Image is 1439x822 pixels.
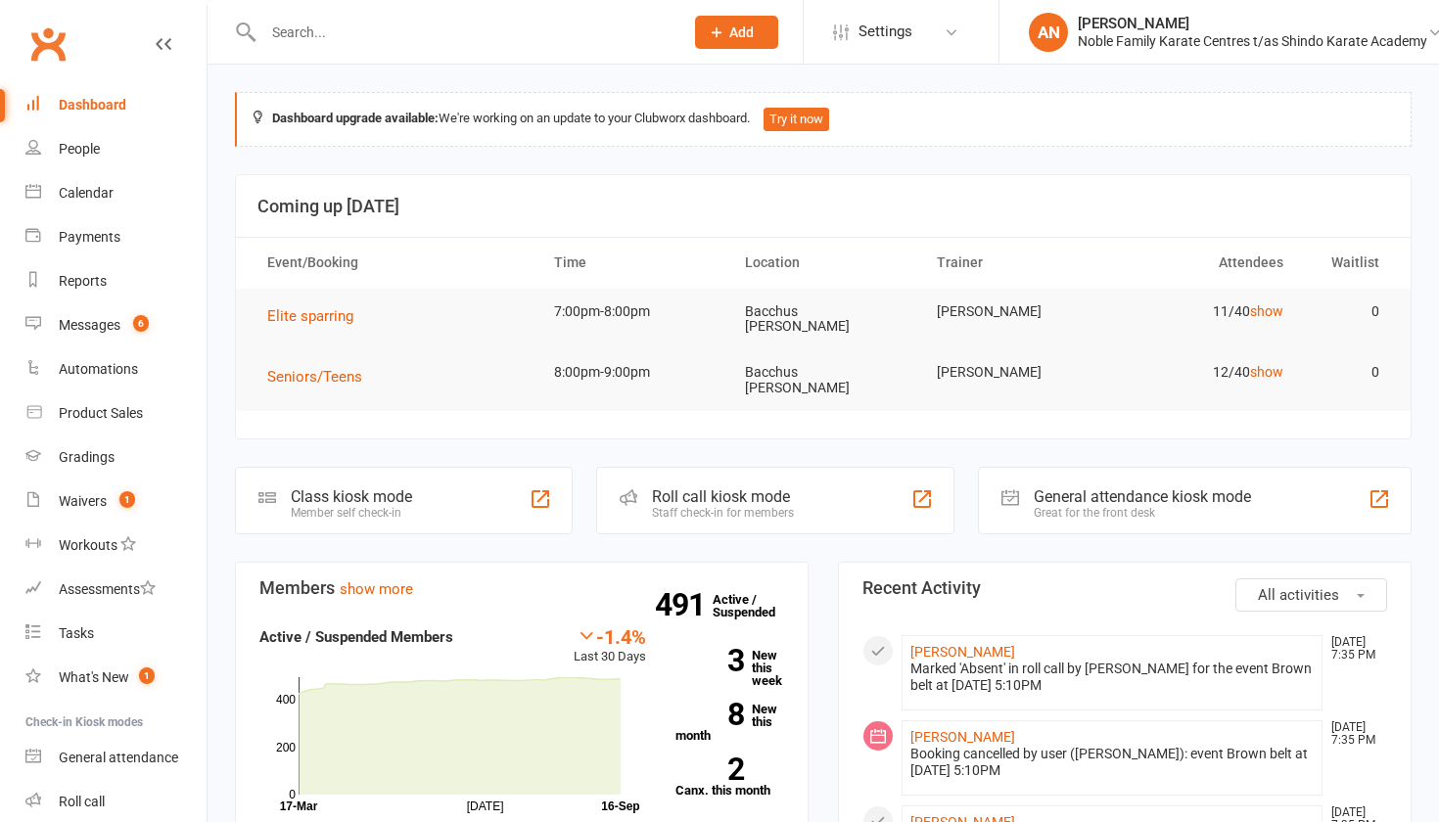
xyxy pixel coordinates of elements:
[1322,721,1386,747] time: [DATE] 7:35 PM
[862,578,1387,598] h3: Recent Activity
[1301,349,1397,395] td: 0
[25,524,207,568] a: Workouts
[1250,303,1283,319] a: show
[59,581,156,597] div: Assessments
[59,185,114,201] div: Calendar
[1034,487,1251,506] div: General attendance kiosk mode
[257,197,1389,216] h3: Coming up [DATE]
[536,238,727,288] th: Time
[727,289,918,350] td: Bacchus [PERSON_NAME]
[25,303,207,347] a: Messages 6
[25,83,207,127] a: Dashboard
[655,590,713,619] strong: 491
[25,391,207,435] a: Product Sales
[259,628,453,646] strong: Active / Suspended Members
[675,703,785,742] a: 8New this month
[25,568,207,612] a: Assessments
[1258,586,1339,604] span: All activities
[1322,636,1386,662] time: [DATE] 7:35 PM
[652,506,794,520] div: Staff check-in for members
[695,16,778,49] button: Add
[59,317,120,333] div: Messages
[1110,349,1301,395] td: 12/40
[272,111,439,125] strong: Dashboard upgrade available:
[25,479,207,524] a: Waivers 1
[59,750,178,765] div: General attendance
[59,405,143,421] div: Product Sales
[919,238,1110,288] th: Trainer
[257,19,670,46] input: Search...
[139,667,155,684] span: 1
[291,506,412,520] div: Member self check-in
[1250,364,1283,380] a: show
[1029,13,1068,52] div: AN
[59,141,100,157] div: People
[23,20,72,68] a: Clubworx
[25,736,207,780] a: General attendance kiosk mode
[25,171,207,215] a: Calendar
[675,700,744,729] strong: 8
[119,491,135,508] span: 1
[25,215,207,259] a: Payments
[259,578,784,598] h3: Members
[859,10,912,54] span: Settings
[1110,238,1301,288] th: Attendees
[59,794,105,809] div: Roll call
[729,24,754,40] span: Add
[25,656,207,700] a: What's New1
[727,349,918,411] td: Bacchus [PERSON_NAME]
[910,746,1314,779] div: Booking cancelled by user ([PERSON_NAME]): event Brown belt at [DATE] 5:10PM
[1078,32,1427,50] div: Noble Family Karate Centres t/as Shindo Karate Academy
[59,361,138,377] div: Automations
[1034,506,1251,520] div: Great for the front desk
[59,625,94,641] div: Tasks
[652,487,794,506] div: Roll call kiosk mode
[727,238,918,288] th: Location
[59,669,129,685] div: What's New
[291,487,412,506] div: Class kiosk mode
[235,92,1412,147] div: We're working on an update to your Clubworx dashboard.
[267,365,376,388] button: Seniors/Teens
[713,578,799,633] a: 491Active / Suspended
[250,238,536,288] th: Event/Booking
[1235,578,1387,612] button: All activities
[919,349,1110,395] td: [PERSON_NAME]
[1301,238,1397,288] th: Waitlist
[675,757,785,797] a: 2Canx. this month
[536,349,727,395] td: 8:00pm-9:00pm
[59,273,107,289] div: Reports
[25,612,207,656] a: Tasks
[1110,289,1301,335] td: 11/40
[340,580,413,598] a: show more
[910,661,1314,694] div: Marked 'Absent' in roll call by [PERSON_NAME] for the event Brown belt at [DATE] 5:10PM
[25,127,207,171] a: People
[919,289,1110,335] td: [PERSON_NAME]
[59,229,120,245] div: Payments
[536,289,727,335] td: 7:00pm-8:00pm
[59,537,117,553] div: Workouts
[1301,289,1397,335] td: 0
[764,108,829,131] button: Try it now
[267,304,367,328] button: Elite sparring
[59,449,115,465] div: Gradings
[574,625,646,667] div: Last 30 Days
[133,315,149,332] span: 6
[910,644,1015,660] a: [PERSON_NAME]
[267,368,362,386] span: Seniors/Teens
[910,729,1015,745] a: [PERSON_NAME]
[675,649,785,687] a: 3New this week
[25,347,207,391] a: Automations
[59,97,126,113] div: Dashboard
[1078,15,1427,32] div: [PERSON_NAME]
[59,493,107,509] div: Waivers
[675,646,744,675] strong: 3
[574,625,646,647] div: -1.4%
[25,259,207,303] a: Reports
[25,435,207,479] a: Gradings
[267,307,353,325] span: Elite sparring
[675,754,744,784] strong: 2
